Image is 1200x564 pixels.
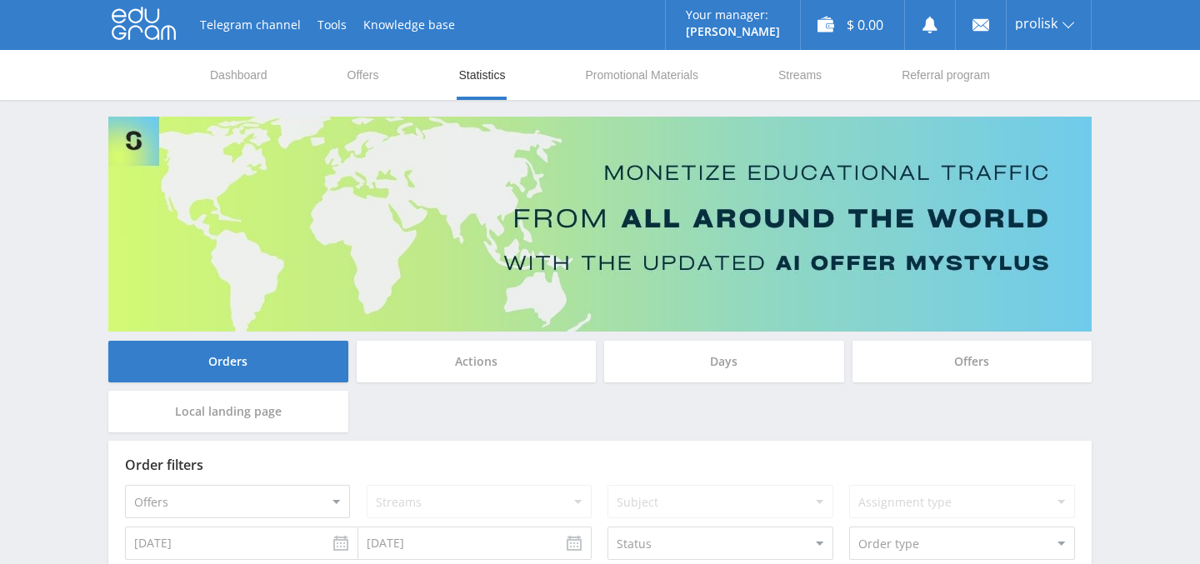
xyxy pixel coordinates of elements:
span: prolisk [1015,17,1057,30]
p: Your manager: [686,8,780,22]
a: Promotional Materials [584,50,700,100]
a: Dashboard [208,50,269,100]
div: Order filters [125,457,1075,472]
a: Statistics [457,50,507,100]
div: Orders [108,341,348,382]
a: Referral program [900,50,992,100]
a: Streams [777,50,823,100]
a: Offers [346,50,381,100]
div: Days [604,341,844,382]
p: [PERSON_NAME] [686,25,780,38]
div: Actions [357,341,597,382]
div: Local landing page [108,391,348,432]
img: Banner [108,117,1092,332]
div: Offers [852,341,1092,382]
